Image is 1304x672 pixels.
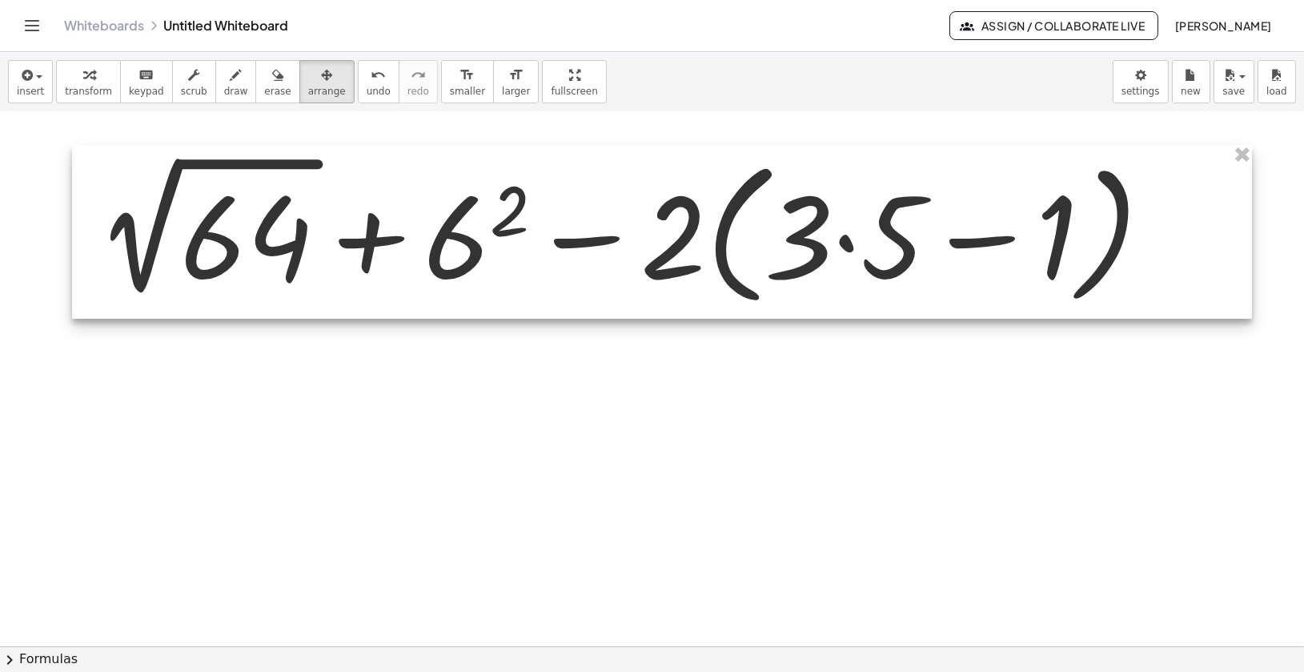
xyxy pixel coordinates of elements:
[1113,60,1169,103] button: settings
[551,86,597,97] span: fullscreen
[1121,86,1160,97] span: settings
[542,60,606,103] button: fullscreen
[963,18,1145,33] span: Assign / Collaborate Live
[255,60,299,103] button: erase
[172,60,216,103] button: scrub
[493,60,539,103] button: format_sizelarger
[8,60,53,103] button: insert
[181,86,207,97] span: scrub
[949,11,1158,40] button: Assign / Collaborate Live
[64,18,144,34] a: Whiteboards
[129,86,164,97] span: keypad
[1174,18,1272,33] span: [PERSON_NAME]
[224,86,248,97] span: draw
[411,66,426,85] i: redo
[1266,86,1287,97] span: load
[441,60,494,103] button: format_sizesmaller
[1172,60,1210,103] button: new
[138,66,154,85] i: keyboard
[399,60,438,103] button: redoredo
[1222,86,1245,97] span: save
[215,60,257,103] button: draw
[120,60,173,103] button: keyboardkeypad
[450,86,485,97] span: smaller
[19,13,45,38] button: Toggle navigation
[65,86,112,97] span: transform
[299,60,355,103] button: arrange
[1258,60,1296,103] button: load
[17,86,44,97] span: insert
[508,66,524,85] i: format_size
[459,66,475,85] i: format_size
[358,60,399,103] button: undoundo
[367,86,391,97] span: undo
[56,60,121,103] button: transform
[1162,11,1285,40] button: [PERSON_NAME]
[502,86,530,97] span: larger
[308,86,346,97] span: arrange
[1181,86,1201,97] span: new
[264,86,291,97] span: erase
[1214,60,1254,103] button: save
[407,86,429,97] span: redo
[371,66,386,85] i: undo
